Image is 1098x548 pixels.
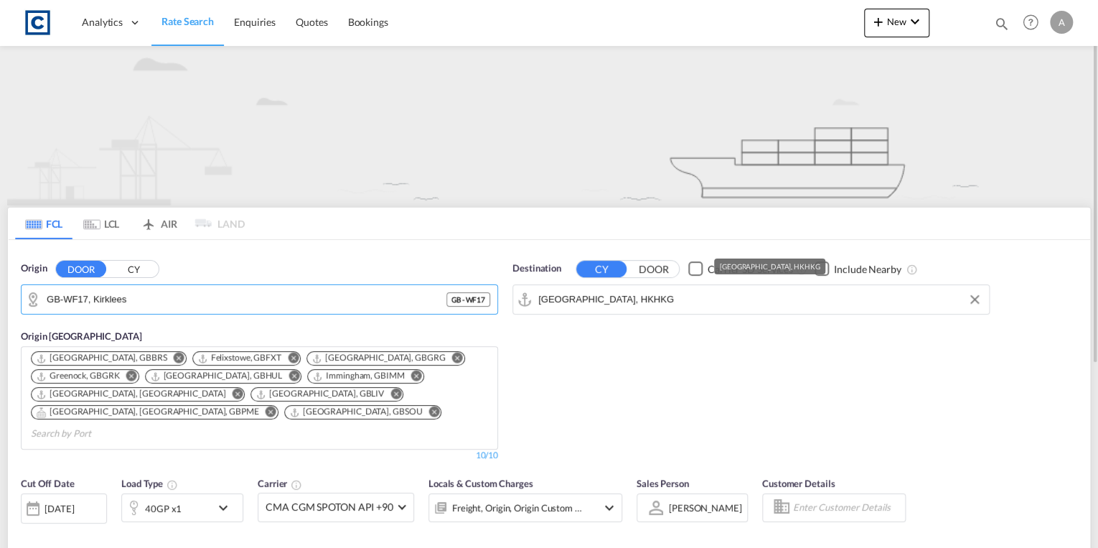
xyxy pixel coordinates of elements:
button: Remove [381,388,403,402]
button: Clear Input [964,289,985,310]
button: Remove [256,406,278,420]
div: Bristol, GBBRS [36,352,167,364]
button: Remove [164,352,186,366]
button: Remove [278,352,300,366]
button: Remove [117,370,139,384]
div: Press delete to remove this chip. [312,370,407,382]
span: CMA CGM SPOTON API +90 [266,500,393,514]
button: Remove [402,370,423,384]
span: Analytics [82,15,123,29]
span: Cut Off Date [21,478,75,489]
div: [GEOGRAPHIC_DATA], HKHKG [720,259,820,274]
input: Search by Door [47,289,446,310]
md-icon: Unchecked: Ignores neighbouring ports when fetching rates.Checked : Includes neighbouring ports w... [906,264,917,275]
input: Search by Port [538,289,982,310]
div: Press delete to remove this chip. [289,406,426,418]
div: Carrier SD Services [708,262,793,277]
div: Press delete to remove this chip. [36,352,170,364]
button: Remove [279,370,301,384]
div: A [1050,11,1073,34]
div: [DATE] [21,493,107,524]
div: Include Nearby [834,262,901,277]
input: Enter Customer Details [793,497,901,519]
span: Origin [21,261,47,276]
md-icon: icon-airplane [140,215,157,226]
md-checkbox: Checkbox No Ink [815,261,901,277]
md-datepicker: Select [21,521,32,541]
div: Southampton, GBSOU [289,406,423,418]
span: Destination [512,261,561,276]
div: Felixstowe, GBFXT [197,352,281,364]
span: Enquiries [234,16,276,28]
span: Sales Person [637,478,689,489]
div: Help [1018,10,1050,36]
md-icon: icon-plus 400-fg [870,13,887,30]
button: Remove [443,352,464,366]
span: Bookings [348,16,388,28]
div: Freight Origin Origin Custom Destination Destination Custom Factory Stuffing [452,498,583,518]
span: Locals & Custom Charges [428,478,533,489]
span: Origin [GEOGRAPHIC_DATA] [21,330,142,342]
div: Freight Origin Origin Custom Destination Destination Custom Factory Stuffingicon-chevron-down [428,493,622,522]
md-icon: The selected Trucker/Carrierwill be displayed in the rate results If the rates are from another f... [291,479,302,491]
md-input-container: GB-WF17, Kirklees [22,285,497,314]
button: DOOR [56,261,106,277]
span: Help [1018,10,1043,34]
md-input-container: Hong Kong, HKHKG [513,285,989,314]
md-tab-item: LCL [72,208,130,239]
div: Press delete to remove this chip. [255,388,387,400]
span: Load Type [121,478,178,489]
md-tab-item: AIR [130,208,187,239]
md-icon: icon-chevron-down [906,13,924,30]
md-icon: icon-chevron-down [215,499,239,516]
span: GB - WF17 [451,294,485,305]
button: Remove [419,406,441,420]
span: Quotes [296,16,327,28]
md-icon: icon-chevron-down [601,499,618,516]
div: [DATE] [44,502,74,515]
button: Remove [222,388,244,402]
div: Press delete to remove this chip. [36,388,228,400]
button: icon-plus 400-fgNewicon-chevron-down [864,9,929,37]
div: icon-magnify [994,16,1010,37]
div: [PERSON_NAME] [669,502,742,514]
div: 10/10 [475,450,498,462]
div: Liverpool, GBLIV [255,388,384,400]
div: London Gateway Port, GBLGP [36,388,225,400]
div: Press delete to remove this chip. [36,406,262,418]
div: Immingham, GBIMM [312,370,404,382]
md-chips-wrap: Chips container. Use arrow keys to select chips. [29,347,490,445]
md-icon: icon-magnify [994,16,1010,32]
img: new-FCL.png [7,46,1091,205]
div: Portsmouth, HAM, GBPME [36,406,259,418]
div: 40GP x1icon-chevron-down [121,493,243,522]
div: Greenock, GBGRK [36,370,120,382]
span: New [870,16,924,27]
input: Chips input. [31,422,167,445]
div: Press delete to remove this chip. [197,352,284,364]
md-select: Sales Person: Anthony Lomax [667,497,743,518]
md-checkbox: Checkbox No Ink [688,261,793,277]
md-pagination-wrapper: Use the left and right arrow keys to navigate between tabs [15,208,245,239]
button: CY [576,261,627,277]
button: CY [108,261,159,277]
div: Grangemouth, GBGRG [311,352,446,364]
span: Rate Search [161,15,214,27]
div: Press delete to remove this chip. [311,352,449,364]
div: Hull, GBHUL [150,370,283,382]
div: Press delete to remove this chip. [36,370,123,382]
div: 40GP x1 [145,498,182,519]
img: 1fdb9190129311efbfaf67cbb4249bed.jpeg [22,6,54,39]
button: DOOR [629,261,679,277]
md-icon: icon-information-outline [166,479,178,491]
span: Carrier [258,478,302,489]
div: Press delete to remove this chip. [150,370,286,382]
md-tab-item: FCL [15,208,72,239]
span: Customer Details [762,478,835,489]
